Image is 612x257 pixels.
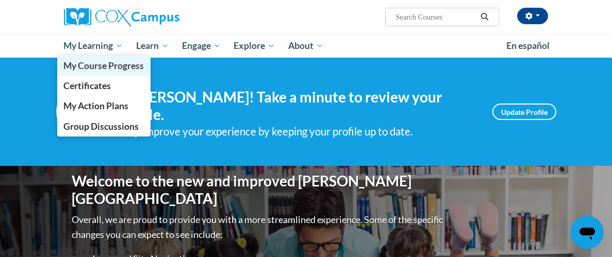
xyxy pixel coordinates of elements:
[72,173,445,207] h1: Welcome to the new and improved [PERSON_NAME][GEOGRAPHIC_DATA]
[175,34,227,58] a: Engage
[56,89,103,135] img: Profile Image
[571,216,604,249] iframe: Button to launch messaging window
[63,121,139,132] span: Group Discussions
[57,96,151,116] a: My Action Plans
[227,34,282,58] a: Explore
[57,56,151,76] a: My Course Progress
[57,76,151,96] a: Certificates
[57,34,130,58] a: My Learning
[64,8,215,26] a: Cox Campus
[63,40,123,52] span: My Learning
[63,80,111,91] span: Certificates
[57,116,151,136] a: Group Discussions
[72,212,445,242] p: Overall, we are proud to provide you with a more streamlined experience. Some of the specific cha...
[492,104,556,120] a: Update Profile
[517,8,548,24] button: Account Settings
[477,11,492,23] button: Search
[394,11,477,23] input: Search Courses
[129,34,175,58] a: Learn
[63,60,144,71] span: My Course Progress
[136,40,169,52] span: Learn
[182,40,221,52] span: Engage
[63,100,128,111] span: My Action Plans
[500,35,556,57] a: En español
[506,40,550,51] span: En español
[118,123,477,140] div: Help improve your experience by keeping your profile up to date.
[234,40,275,52] span: Explore
[118,89,477,123] h4: Hi [PERSON_NAME]! Take a minute to review your profile.
[282,34,330,58] a: About
[288,40,323,52] span: About
[56,34,556,58] div: Main menu
[64,8,179,26] img: Cox Campus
